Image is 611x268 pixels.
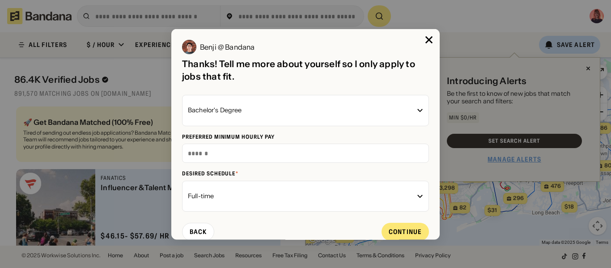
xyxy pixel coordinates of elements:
[182,170,429,177] div: Desired schedule
[182,133,429,140] div: Preferred minimum hourly pay
[182,39,196,54] img: Benji @ Bandana
[188,102,413,119] div: Bachelor's Degree
[389,228,422,234] div: Continue
[182,57,429,82] div: Thanks! Tell me more about yourself so I only apply to jobs that fit.
[190,228,207,234] div: Back
[200,43,255,50] div: Benji @ Bandana
[188,188,413,204] div: Full-time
